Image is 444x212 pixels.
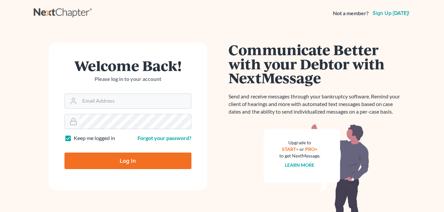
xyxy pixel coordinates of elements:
[64,153,191,169] input: Log In
[64,58,191,73] h1: Welcome Back!
[371,11,411,16] a: Sign up [DATE]!
[229,93,404,116] p: Send and receive messages through your bankruptcy software. Remind your client of hearings and mo...
[300,146,304,152] span: or
[285,162,314,168] a: Learn more
[282,146,299,152] a: START+
[80,94,191,108] input: Email Address
[74,134,115,142] label: Keep me logged in
[229,43,404,85] h1: Communicate Better with your Debtor with NextMessage
[333,10,369,17] strong: Not a member?
[279,153,320,159] div: to get NextMessage.
[279,139,320,146] div: Upgrade to
[64,75,191,83] p: Please log in to your account
[305,146,317,152] a: PRO+
[138,135,191,141] a: Forgot your password?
